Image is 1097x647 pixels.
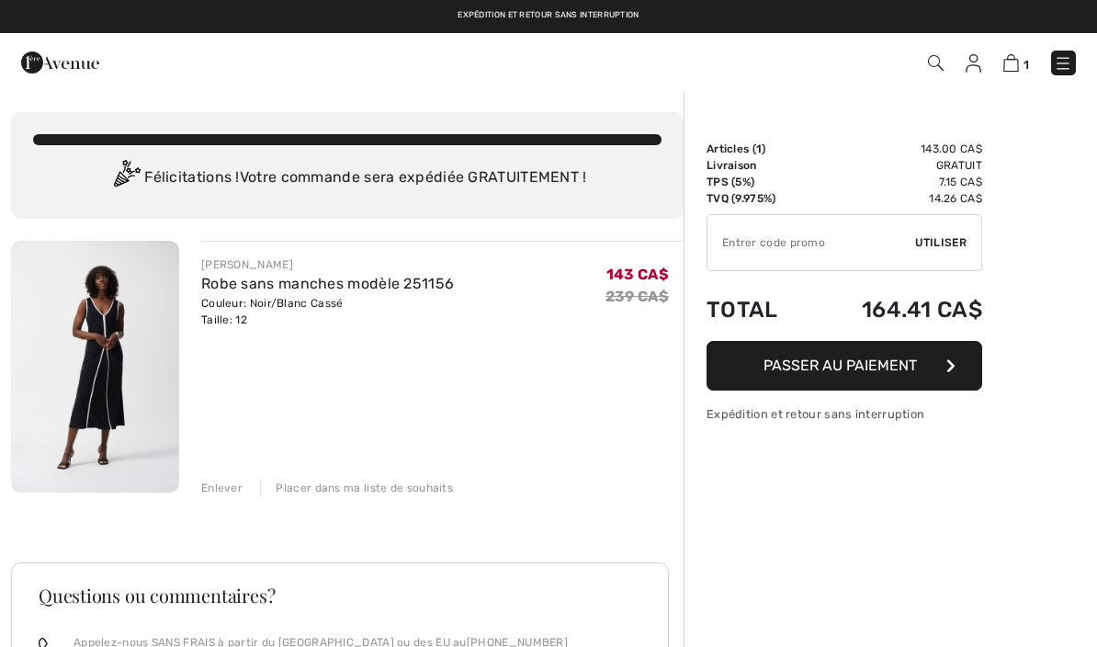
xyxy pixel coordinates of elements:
[707,174,809,190] td: TPS (5%)
[260,480,453,496] div: Placer dans ma liste de souhaits
[1023,58,1029,72] span: 1
[33,160,662,197] div: Félicitations ! Votre commande sera expédiée GRATUITEMENT !
[809,174,982,190] td: 7.15 CA$
[605,288,669,305] s: 239 CA$
[809,157,982,174] td: Gratuit
[707,405,982,423] div: Expédition et retour sans interruption
[707,341,982,391] button: Passer au paiement
[809,190,982,207] td: 14.26 CA$
[966,54,981,73] img: Mes infos
[763,357,917,374] span: Passer au paiement
[809,141,982,157] td: 143.00 CA$
[928,55,944,71] img: Recherche
[1003,51,1029,74] a: 1
[707,278,809,341] td: Total
[201,480,243,496] div: Enlever
[1054,54,1072,73] img: Menu
[11,241,179,493] img: Robe sans manches modèle 251156
[707,215,915,270] input: Code promo
[915,234,967,251] span: Utiliser
[107,160,144,197] img: Congratulation2.svg
[606,266,669,283] span: 143 CA$
[809,278,982,341] td: 164.41 CA$
[201,256,454,273] div: [PERSON_NAME]
[1003,54,1019,72] img: Panier d'achat
[707,141,809,157] td: Articles ( )
[707,190,809,207] td: TVQ (9.975%)
[201,295,454,328] div: Couleur: Noir/Blanc Cassé Taille: 12
[756,142,762,155] span: 1
[201,275,454,292] a: Robe sans manches modèle 251156
[21,44,99,81] img: 1ère Avenue
[707,157,809,174] td: Livraison
[39,586,641,605] h3: Questions ou commentaires?
[21,52,99,70] a: 1ère Avenue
